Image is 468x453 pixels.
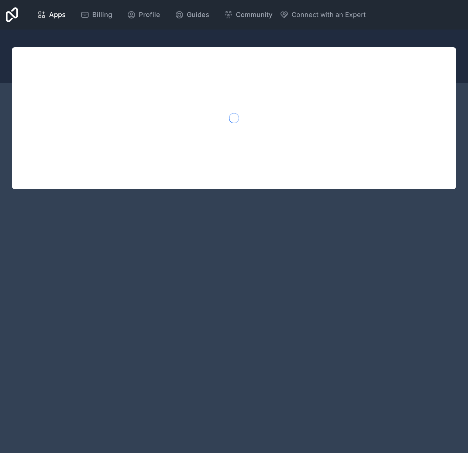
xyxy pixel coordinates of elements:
[187,10,209,20] span: Guides
[169,7,215,23] a: Guides
[236,10,272,20] span: Community
[75,7,118,23] a: Billing
[280,10,366,20] button: Connect with an Expert
[139,10,160,20] span: Profile
[292,10,366,20] span: Connect with an Expert
[92,10,112,20] span: Billing
[121,7,166,23] a: Profile
[218,7,278,23] a: Community
[49,10,66,20] span: Apps
[31,7,72,23] a: Apps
